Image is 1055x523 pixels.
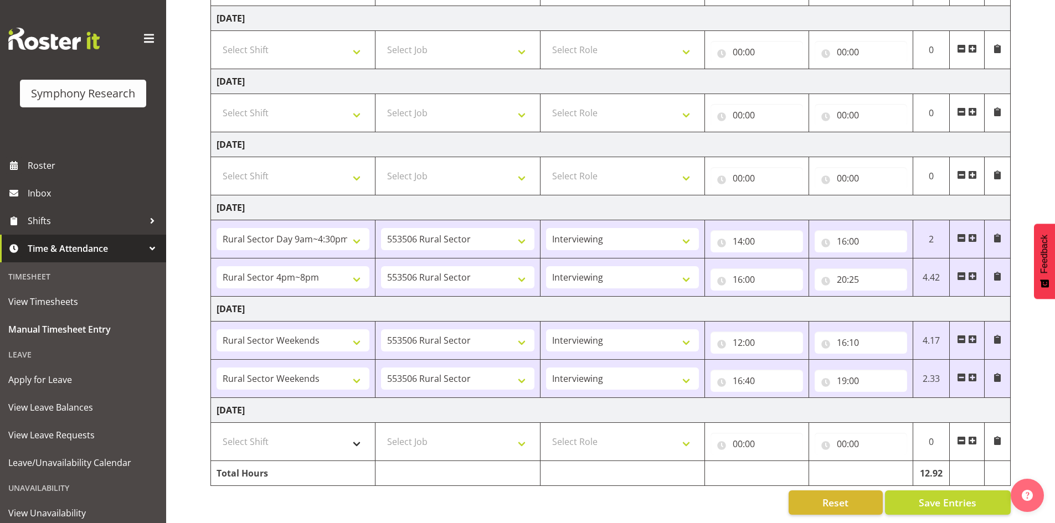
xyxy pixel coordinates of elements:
[8,371,158,388] span: Apply for Leave
[822,495,848,510] span: Reset
[913,157,950,195] td: 0
[28,240,144,257] span: Time & Attendance
[3,393,163,421] a: View Leave Balances
[711,167,803,189] input: Click to select...
[815,104,907,126] input: Click to select...
[3,421,163,449] a: View Leave Requests
[211,132,1011,157] td: [DATE]
[8,28,100,50] img: Rosterit website logo
[711,370,803,392] input: Click to select...
[913,258,950,297] td: 4.42
[815,167,907,189] input: Click to select...
[28,213,144,229] span: Shifts
[711,332,803,354] input: Click to select...
[3,449,163,477] a: Leave/Unavailability Calendar
[913,94,950,132] td: 0
[913,31,950,69] td: 0
[913,220,950,258] td: 2
[913,423,950,461] td: 0
[3,366,163,393] a: Apply for Leave
[211,6,1011,31] td: [DATE]
[3,343,163,366] div: Leave
[8,427,158,443] span: View Leave Requests
[711,41,803,63] input: Click to select...
[711,104,803,126] input: Click to select...
[815,268,907,291] input: Click to select...
[211,297,1011,322] td: [DATE]
[211,398,1011,423] td: [DATE]
[815,370,907,392] input: Click to select...
[31,85,135,102] div: Symphony Research
[8,505,158,521] span: View Unavailability
[211,461,375,486] td: Total Hours
[711,230,803,252] input: Click to select...
[815,332,907,354] input: Click to select...
[919,495,976,510] span: Save Entries
[3,477,163,499] div: Unavailability
[211,69,1011,94] td: [DATE]
[913,461,950,486] td: 12.92
[711,433,803,455] input: Click to select...
[8,399,158,416] span: View Leave Balances
[8,321,158,338] span: Manual Timesheet Entry
[1022,490,1033,501] img: help-xxl-2.png
[815,41,907,63] input: Click to select...
[3,315,163,343] a: Manual Timesheet Entry
[885,490,1011,515] button: Save Entries
[815,433,907,455] input: Click to select...
[913,360,950,398] td: 2.33
[8,454,158,471] span: Leave/Unavailability Calendar
[789,490,883,515] button: Reset
[1034,224,1055,299] button: Feedback - Show survey
[28,185,161,201] span: Inbox
[1039,235,1049,273] span: Feedback
[711,268,803,291] input: Click to select...
[211,195,1011,220] td: [DATE]
[8,293,158,310] span: View Timesheets
[815,230,907,252] input: Click to select...
[28,157,161,174] span: Roster
[913,322,950,360] td: 4.17
[3,265,163,288] div: Timesheet
[3,288,163,315] a: View Timesheets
